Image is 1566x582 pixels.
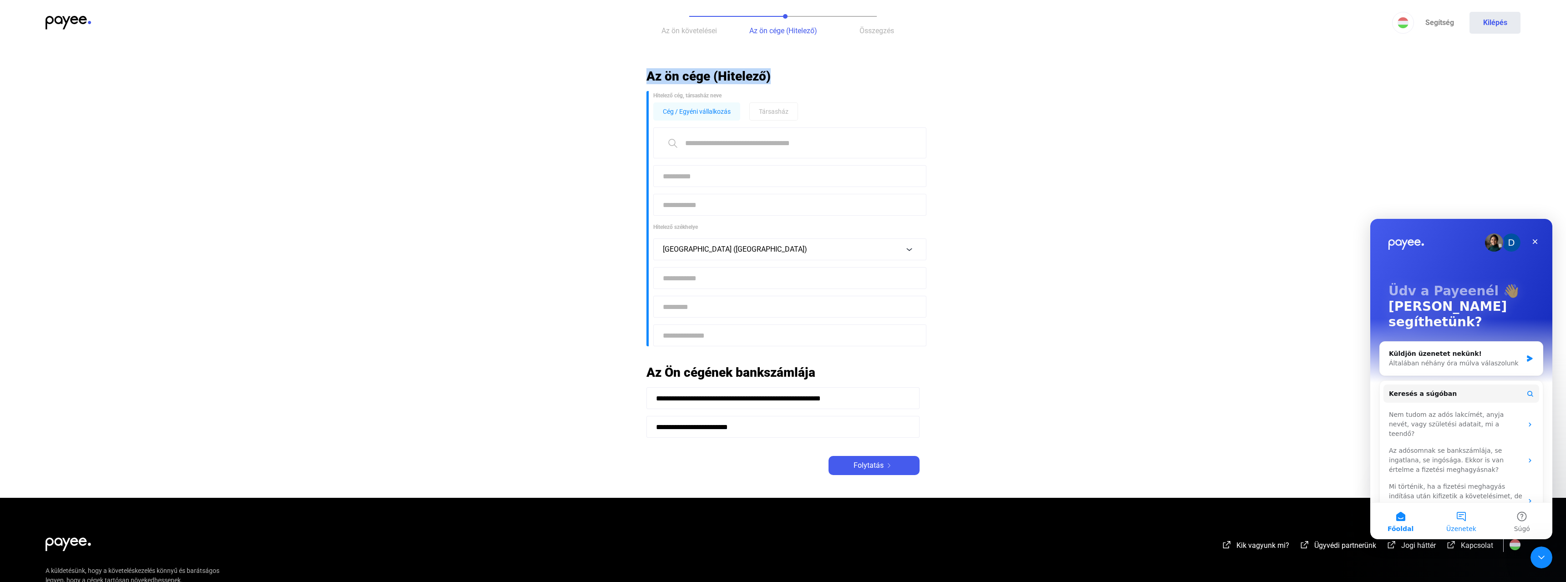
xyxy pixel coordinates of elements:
[1221,542,1289,551] a: external-link-whiteKik vagyunk mi?
[46,16,91,30] img: payee-logo
[1510,539,1520,550] img: HU.svg
[1414,12,1465,34] a: Segítség
[1314,541,1376,550] span: Ügyvédi partnerünk
[1236,541,1289,550] span: Kik vagyunk mi?
[653,223,920,232] div: Hitelező székhelye
[653,91,920,100] div: Hitelező cég, társasház neve
[859,26,894,35] span: Összegzés
[646,68,920,84] h2: Az ön cége (Hitelező)
[1530,547,1552,568] iframe: Intercom live chat
[663,106,731,117] span: Cég / Egyéni vállalkozás
[1446,540,1457,549] img: external-link-white
[661,26,717,35] span: Az ön követelései
[653,102,740,121] button: Cég / Egyéni vállalkozás
[1469,12,1520,34] button: Kilépés
[884,463,895,468] img: arrow-right-white
[749,102,798,121] button: Társasház
[749,26,817,35] span: Az ön cége (Hitelező)
[854,460,884,471] span: Folytatás
[46,532,91,551] img: white-payee-white-dot.svg
[1401,541,1436,550] span: Jogi háttér
[1221,540,1232,549] img: external-link-white
[1461,541,1493,550] span: Kapcsolat
[1386,540,1397,549] img: external-link-white
[1386,542,1436,551] a: external-link-whiteJogi háttér
[646,364,920,380] h2: Az Ön cégének bankszámlája
[663,245,807,253] span: [GEOGRAPHIC_DATA] ([GEOGRAPHIC_DATA])
[1398,17,1408,28] img: HU
[653,238,926,260] button: [GEOGRAPHIC_DATA] ([GEOGRAPHIC_DATA])
[759,106,788,117] span: Társasház
[1299,542,1376,551] a: external-link-whiteÜgyvédi partnerünk
[1446,542,1493,551] a: external-link-whiteKapcsolat
[829,456,920,475] button: Folytatásarrow-right-white
[1299,540,1310,549] img: external-link-white
[1370,219,1552,539] iframe: Intercom live chat
[1392,12,1414,34] button: HU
